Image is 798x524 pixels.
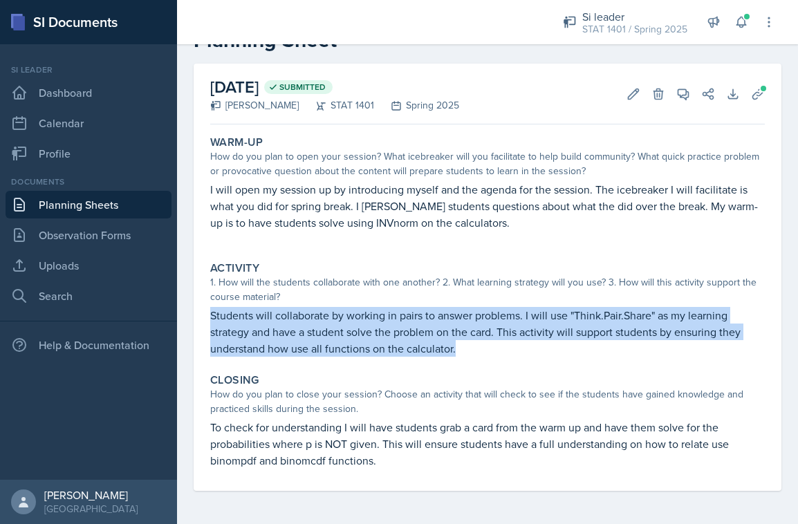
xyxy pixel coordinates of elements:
p: To check for understanding I will have students grab a card from the warm up and have them solve ... [210,419,765,469]
p: Students will collaborate by working in pairs to answer problems. I will use "Think.Pair.Share" a... [210,307,765,357]
span: Submitted [279,82,326,93]
div: [PERSON_NAME] [210,98,299,113]
a: Calendar [6,109,171,137]
div: [PERSON_NAME] [44,488,138,502]
div: How do you plan to open your session? What icebreaker will you facilitate to help build community... [210,149,765,178]
h2: Planning Sheet [194,28,781,53]
div: How do you plan to close your session? Choose an activity that will check to see if the students ... [210,387,765,416]
div: Help & Documentation [6,331,171,359]
label: Warm-Up [210,135,263,149]
p: I will open my session up by introducing myself and the agenda for the session. The icebreaker I ... [210,181,765,231]
a: Planning Sheets [6,191,171,218]
label: Closing [210,373,259,387]
div: Spring 2025 [374,98,459,113]
div: 1. How will the students collaborate with one another? 2. What learning strategy will you use? 3.... [210,275,765,304]
div: STAT 1401 / Spring 2025 [582,22,687,37]
a: Search [6,282,171,310]
label: Activity [210,261,259,275]
div: [GEOGRAPHIC_DATA] [44,502,138,516]
a: Uploads [6,252,171,279]
div: STAT 1401 [299,98,374,113]
a: Observation Forms [6,221,171,249]
a: Dashboard [6,79,171,106]
a: Profile [6,140,171,167]
div: Si leader [582,8,687,25]
h2: [DATE] [210,75,459,100]
div: Documents [6,176,171,188]
div: Si leader [6,64,171,76]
